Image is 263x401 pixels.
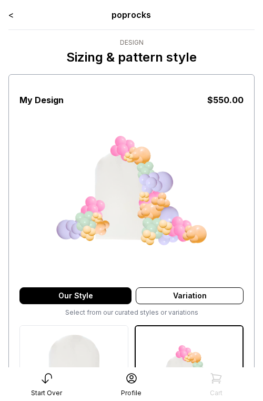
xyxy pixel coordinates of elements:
[19,308,244,317] div: Select from our curated styles or variations
[8,9,14,20] a: <
[210,389,222,397] div: Cart
[136,287,244,304] div: Variation
[19,94,64,106] h3: My Design
[47,106,216,275] img: Deluxe
[121,389,141,397] div: Profile
[19,287,131,304] div: Our Style
[31,389,62,397] div: Start Over
[207,94,244,106] div: $ 550.00
[66,49,197,66] p: Sizing & pattern style
[66,38,197,47] div: Design
[58,8,206,21] div: poprocks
